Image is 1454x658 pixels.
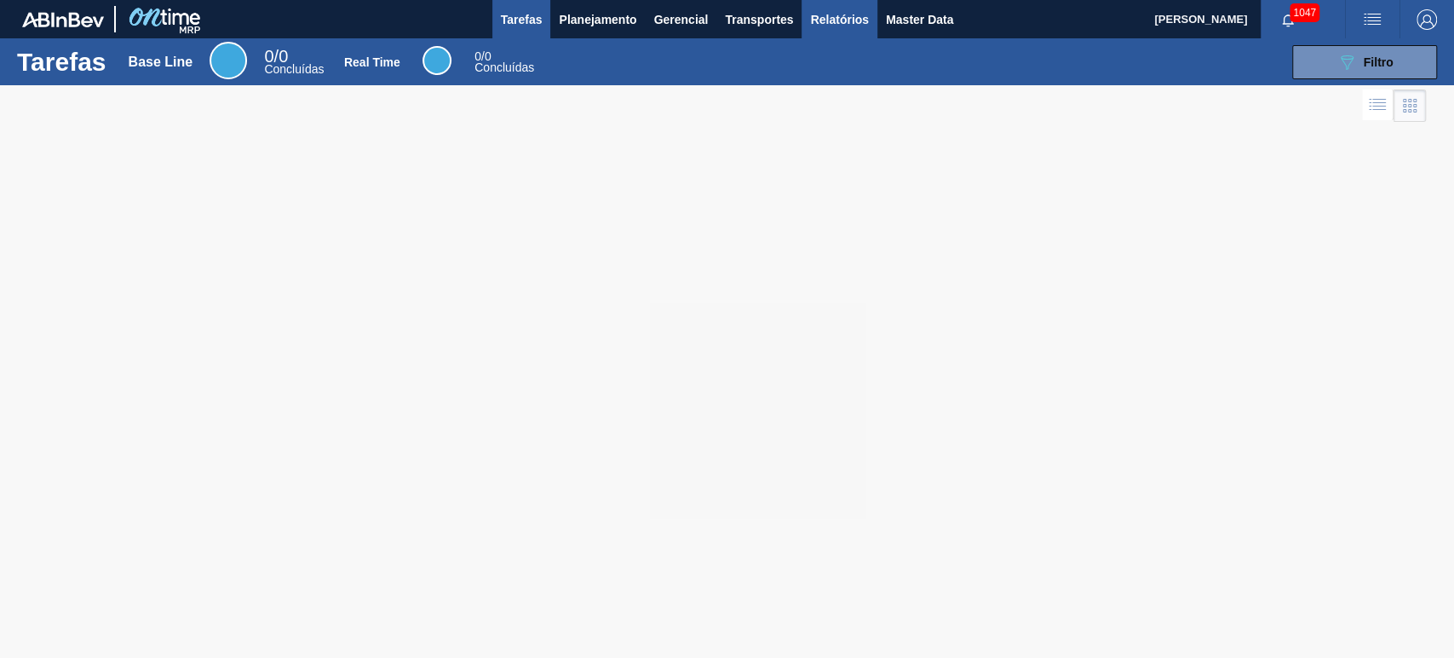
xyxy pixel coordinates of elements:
[17,52,106,72] h1: Tarefas
[1290,3,1319,22] span: 1047
[474,49,491,63] span: / 0
[264,47,288,66] span: / 0
[22,12,104,27] img: TNhmsLtSVTkK8tSr43FrP2fwEKptu5GPRR3wAAAABJRU5ErkJggg==
[1364,55,1394,69] span: Filtro
[1362,9,1382,30] img: userActions
[344,55,400,69] div: Real Time
[422,46,451,75] div: Real Time
[474,61,534,74] span: Concluídas
[264,62,324,76] span: Concluídas
[474,51,534,73] div: Real Time
[1292,45,1437,79] button: Filtro
[559,9,636,30] span: Planejamento
[810,9,868,30] span: Relatórios
[1417,9,1437,30] img: Logout
[264,47,273,66] span: 0
[129,55,193,70] div: Base Line
[210,42,247,79] div: Base Line
[725,9,793,30] span: Transportes
[264,49,324,75] div: Base Line
[886,9,953,30] span: Master Data
[474,49,481,63] span: 0
[1261,8,1315,32] button: Notificações
[654,9,709,30] span: Gerencial
[501,9,543,30] span: Tarefas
